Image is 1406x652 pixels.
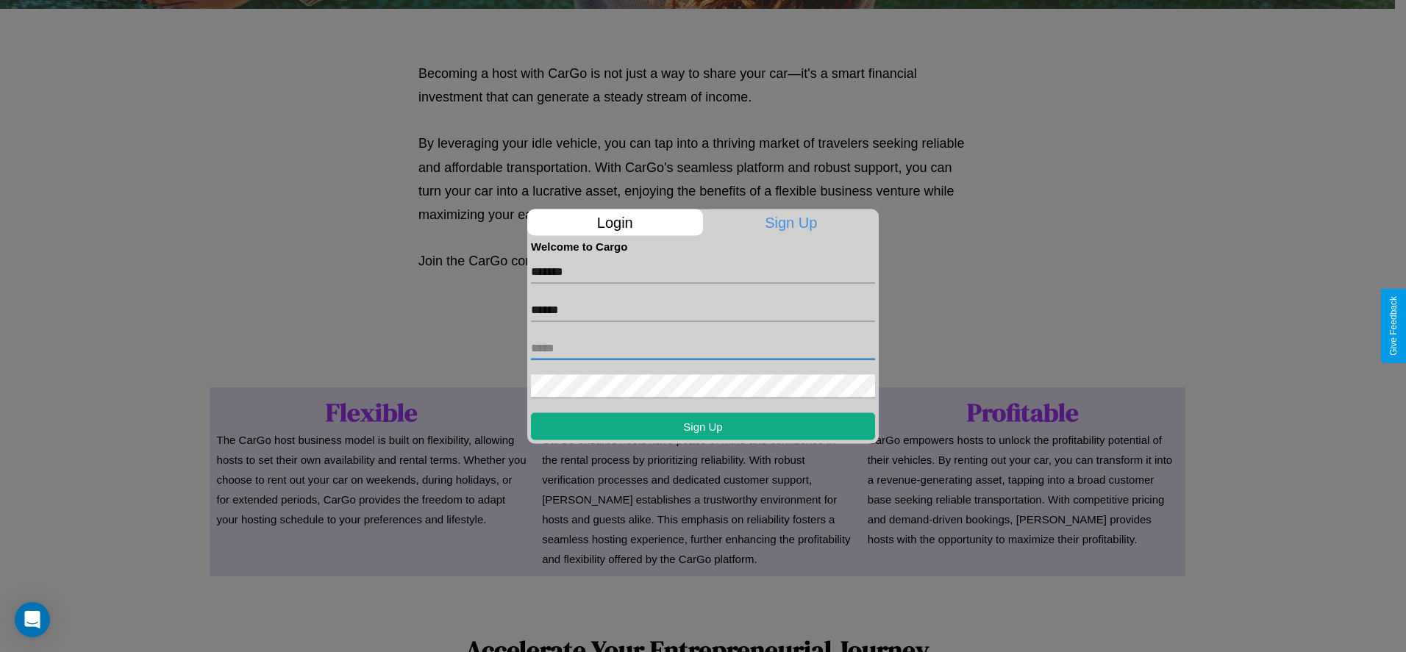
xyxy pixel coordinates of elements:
p: Login [527,209,703,235]
div: Give Feedback [1388,296,1399,356]
h4: Welcome to Cargo [531,240,875,252]
p: Sign Up [704,209,879,235]
div: Open Intercom Messenger [15,602,50,637]
button: Sign Up [531,412,875,440]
